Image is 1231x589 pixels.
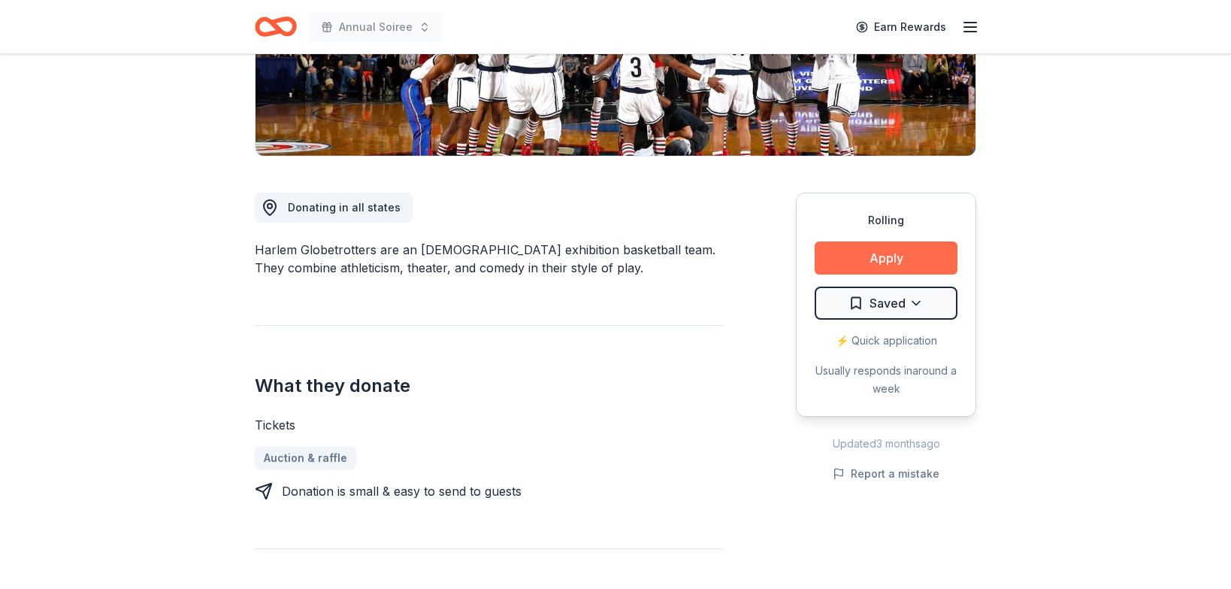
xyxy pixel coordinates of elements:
button: Report a mistake [833,465,939,483]
div: ⚡️ Quick application [815,332,957,350]
div: Rolling [815,211,957,229]
div: Updated 3 months ago [796,435,976,453]
button: Saved [815,287,957,320]
a: Auction & raffle [255,446,356,470]
a: Earn Rewards [847,14,955,41]
button: Apply [815,241,957,275]
div: Donation is small & easy to send to guests [282,482,522,500]
h2: What they donate [255,374,724,398]
span: Donating in all states [288,201,401,214]
div: Harlem Globetrotters are an [DEMOGRAPHIC_DATA] exhibition basketball team. They combine athletici... [255,241,724,277]
span: Annual Soiree [339,18,413,36]
a: Home [255,9,297,44]
div: Tickets [255,416,724,434]
button: Annual Soiree [309,12,443,42]
div: Usually responds in around a week [815,362,957,398]
span: Saved [870,293,906,313]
